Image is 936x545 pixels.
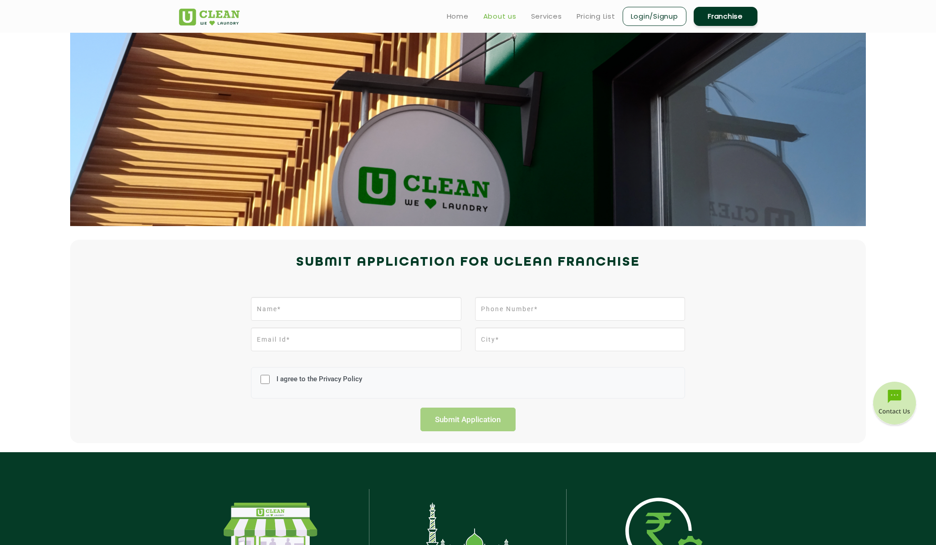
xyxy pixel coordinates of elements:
input: City* [475,328,685,351]
input: Submit Application [420,408,516,431]
a: Services [531,11,562,22]
a: Franchise [694,7,757,26]
img: UClean Laundry and Dry Cleaning [179,9,240,25]
h2: Submit Application for UCLEAN FRANCHISE [179,252,757,273]
a: Pricing List [577,11,615,22]
a: Home [447,11,469,22]
img: contact-btn [872,382,917,427]
input: Email Id* [251,328,461,351]
a: About us [483,11,517,22]
a: Login/Signup [623,7,686,26]
input: Name* [251,297,461,321]
label: I agree to the Privacy Policy [274,375,362,392]
input: Phone Number* [475,297,685,321]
